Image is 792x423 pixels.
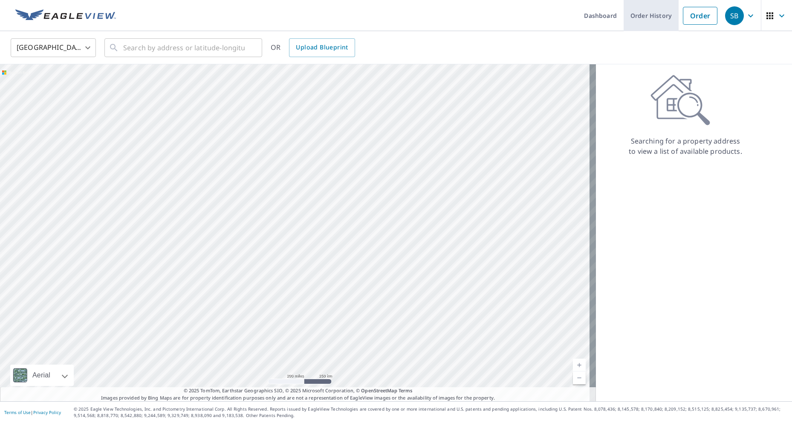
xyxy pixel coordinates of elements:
div: Aerial [10,365,74,386]
span: Upload Blueprint [296,42,348,53]
a: Order [683,7,717,25]
div: OR [271,38,355,57]
div: SB [725,6,744,25]
input: Search by address or latitude-longitude [123,36,245,60]
a: Privacy Policy [33,409,61,415]
img: EV Logo [15,9,116,22]
a: Current Level 5, Zoom In [573,359,586,371]
a: OpenStreetMap [361,387,397,394]
a: Terms of Use [4,409,31,415]
p: | [4,410,61,415]
div: Aerial [30,365,53,386]
span: © 2025 TomTom, Earthstar Geographics SIO, © 2025 Microsoft Corporation, © [184,387,413,394]
p: © 2025 Eagle View Technologies, Inc. and Pictometry International Corp. All Rights Reserved. Repo... [74,406,788,419]
p: Searching for a property address to view a list of available products. [628,136,743,156]
a: Current Level 5, Zoom Out [573,371,586,384]
a: Upload Blueprint [289,38,355,57]
a: Terms [399,387,413,394]
div: [GEOGRAPHIC_DATA] [11,36,96,60]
